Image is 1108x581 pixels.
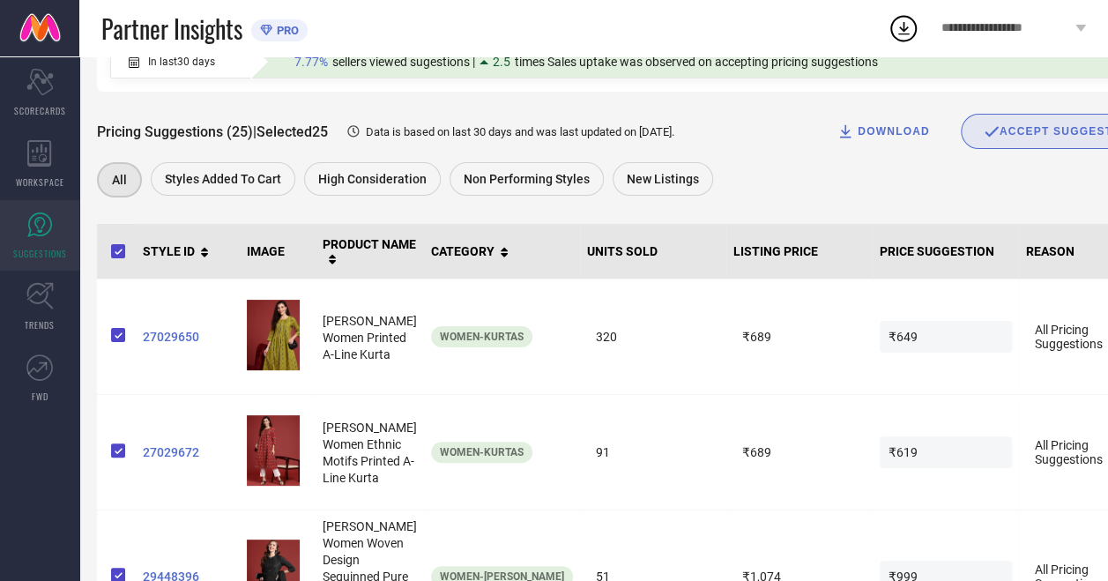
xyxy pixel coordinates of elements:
[733,321,866,353] span: ₹689
[440,331,524,343] span: Women-Kurtas
[733,436,866,468] span: ₹689
[515,55,878,69] span: times Sales uptake was observed on accepting pricing suggestions
[101,11,242,47] span: Partner Insights
[318,172,427,186] span: High Consideration
[136,224,240,279] th: STYLE ID
[286,50,887,73] div: Percentage of sellers who have viewed suggestions for the current Insight Type
[16,175,64,189] span: WORKSPACE
[888,12,919,44] div: Open download list
[240,224,316,279] th: IMAGE
[440,446,524,458] span: Women-Kurtas
[148,56,215,68] span: In last 30 days
[880,321,1012,353] span: ₹649
[112,173,127,187] span: All
[587,321,719,353] span: 320
[97,123,253,140] span: Pricing Suggestions (25)
[880,436,1012,468] span: ₹619
[247,415,300,486] img: f43cace5-37b1-4351-8e7d-8a2e32240e261706853526623-Anouk-Women-Kurtas-5971706853526253-6.jpg
[14,104,66,117] span: SCORECARDS
[726,224,873,279] th: LISTING PRICE
[143,330,233,344] a: 27029650
[316,224,424,279] th: PRODUCT NAME
[13,247,67,260] span: SUGGESTIONS
[837,123,930,140] div: DOWNLOAD
[143,445,233,459] a: 27029672
[366,125,674,138] span: Data is based on last 30 days and was last updated on [DATE] .
[580,224,726,279] th: UNITS SOLD
[587,436,719,468] span: 91
[464,172,590,186] span: Non Performing Styles
[32,390,48,403] span: FWD
[294,55,328,69] span: 7.77%
[493,55,510,69] span: 2.5
[814,114,952,149] button: DOWNLOAD
[424,224,580,279] th: CATEGORY
[323,421,417,485] span: [PERSON_NAME] Women Ethnic Motifs Printed A-Line Kurta
[25,318,55,331] span: TRENDS
[272,24,299,37] span: PRO
[873,224,1019,279] th: PRICE SUGGESTION
[165,172,281,186] span: Styles Added To Cart
[332,55,475,69] span: sellers viewed sugestions |
[257,123,328,140] span: Selected 25
[627,172,699,186] span: New Listings
[253,123,257,140] span: |
[247,300,300,370] img: 7daf9829-5645-446c-9d64-03eb4748f5591706854350443-Anouk-Women-Kurtas-971706854350063-1.jpg
[323,314,417,361] span: [PERSON_NAME] Women Printed A-Line Kurta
